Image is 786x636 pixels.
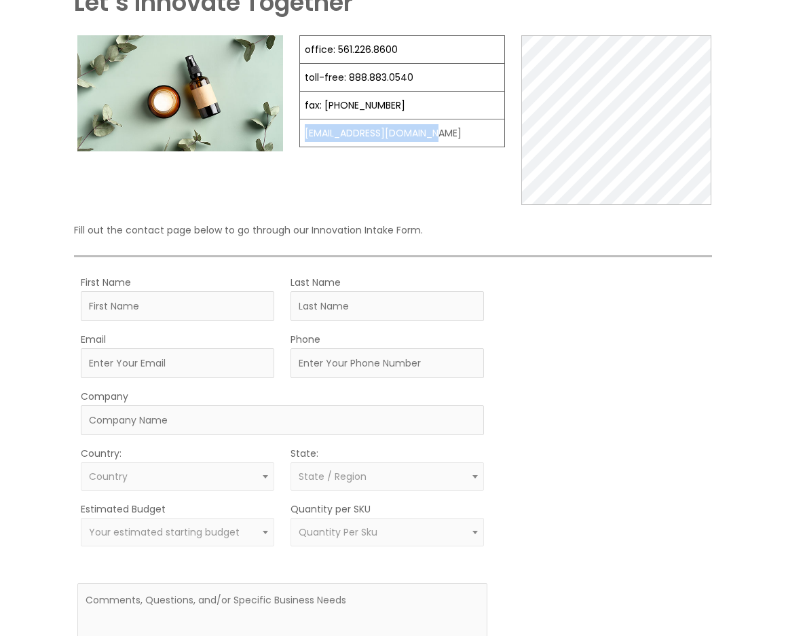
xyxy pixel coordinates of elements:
a: fax: [PHONE_NUMBER] [305,98,405,112]
input: Last Name [291,291,484,321]
label: State: [291,445,318,462]
input: Enter Your Phone Number [291,348,484,378]
input: First Name [81,291,274,321]
p: Fill out the contact page below to go through our Innovation Intake Form. [74,221,712,239]
span: State / Region [299,470,367,483]
input: Company Name [81,405,484,435]
label: Phone [291,331,320,348]
label: Email [81,331,106,348]
label: Last Name [291,274,341,291]
a: toll-free: 888.883.0540 [305,71,413,84]
label: First Name [81,274,131,291]
td: [EMAIL_ADDRESS][DOMAIN_NAME] [300,119,505,147]
label: Quantity per SKU [291,500,371,518]
label: Estimated Budget [81,500,166,518]
label: Company [81,388,128,405]
span: Country [89,470,128,483]
span: Quantity Per Sku [299,525,377,539]
input: Enter Your Email [81,348,274,378]
img: Contact page image for private label skincare manufacturer Cosmetic solutions shows a skin care b... [77,35,283,151]
span: Your estimated starting budget [89,525,240,539]
label: Country: [81,445,121,462]
a: office: 561.226.8600 [305,43,398,56]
